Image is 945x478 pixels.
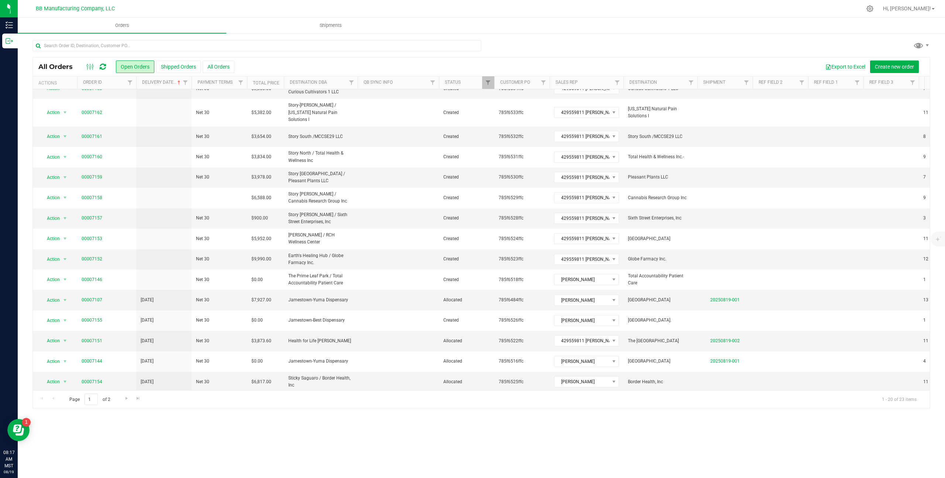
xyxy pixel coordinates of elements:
span: [PERSON_NAME] / RCH Wellness Center [288,232,353,246]
a: 00007154 [82,378,102,385]
span: 1 - 20 of 23 items [876,394,922,405]
span: [GEOGRAPHIC_DATA] [628,235,693,242]
span: 785f6522ffc [499,337,545,344]
span: $3,654.00 [251,133,271,140]
a: Ref Field 1 [814,80,838,85]
span: Globe Farmacy Inc. [628,256,693,263]
span: select [61,152,70,162]
a: Payment Terms [197,80,233,85]
span: select [61,377,70,387]
span: 429559811 [PERSON_NAME] [554,107,609,118]
span: Action [40,152,60,162]
a: Filter [427,76,439,89]
span: 11 [923,337,928,344]
span: [US_STATE] Natural Pain Solutions I [628,105,693,119]
a: 00007107 [82,297,102,304]
button: Export to Excel [821,60,870,73]
span: Hi, [PERSON_NAME]! [883,6,931,11]
a: 00007159 [82,174,102,181]
span: Border Health, Inc [628,378,693,385]
span: select [61,356,70,367]
span: Page of 2 [63,394,116,405]
span: 429559811 [PERSON_NAME] [554,193,609,203]
input: 1 [85,394,98,405]
a: Ref Field 3 [869,80,893,85]
span: select [61,131,70,142]
span: [PERSON_NAME] [554,315,609,326]
span: select [61,107,70,118]
a: Orders [18,18,226,33]
span: Jamestown-Yuma Dispensary [288,358,353,365]
span: Created [443,133,490,140]
span: 9 [923,153,926,160]
span: 11 [923,378,928,385]
a: 00007162 [82,109,102,116]
span: Pleasant Plants LLC [628,174,693,181]
span: select [61,254,70,264]
span: [GEOGRAPHIC_DATA]. [628,317,693,324]
span: 785f6518ffc [499,276,545,283]
span: Net 30 [196,215,243,222]
span: select [61,295,70,305]
span: $3,873.60 [251,337,271,344]
a: Go to the next page [121,394,132,403]
span: Allocated [443,358,490,365]
span: Shipments [310,22,352,29]
span: Net 30 [196,317,243,324]
a: Filter [685,76,697,89]
a: QB Sync Info [364,80,393,85]
span: 785f6484ffc [499,297,545,304]
a: Filter [235,76,247,89]
span: 785f6524ffc [499,235,545,242]
span: Created [443,153,490,160]
a: Filter [346,76,358,89]
div: Manage settings [865,5,874,12]
a: Order ID [83,80,102,85]
a: Filter [740,76,753,89]
span: Created [443,276,490,283]
a: Filter [124,76,136,89]
span: 429559811 [PERSON_NAME] [554,233,609,244]
span: $5,952.00 [251,235,271,242]
a: Ref Field 2 [759,80,783,85]
span: 4 [923,358,926,365]
span: Created [443,317,490,324]
iframe: Resource center unread badge [22,418,31,427]
span: 429559811 [PERSON_NAME] [554,213,609,224]
div: Actions [38,80,74,86]
span: Story [PERSON_NAME] / Sixth Street Enterprises, Inc [288,211,353,225]
span: Create new order [875,64,914,70]
p: 08:17 AM MST [3,449,14,469]
span: 429559811 [PERSON_NAME] [554,336,609,346]
a: 00007160 [82,153,102,160]
span: select [61,233,70,244]
span: 785f6523ffc [499,256,545,263]
input: Search Order ID, Destination, Customer PO... [32,40,481,51]
span: 785f6531ffc [499,153,545,160]
span: Net 30 [196,133,243,140]
span: 8 [923,133,926,140]
span: Action [40,193,60,203]
span: Total Accountability Patient Care [628,273,693,287]
button: All Orders [203,60,234,73]
span: $7,927.00 [251,297,271,304]
inline-svg: Outbound [6,37,13,45]
span: [DATE] [141,378,154,385]
span: 11 [923,109,928,116]
span: Net 30 [196,378,243,385]
a: Filter [851,76,863,89]
span: Story South /MCCSE29 LLC [628,133,693,140]
span: Action [40,233,60,244]
a: 00007155 [82,317,102,324]
span: 785f6525ffc [499,378,545,385]
span: 429559811 [PERSON_NAME] [554,152,609,162]
span: Story-[PERSON_NAME] / [US_STATE] Natural Pain Solutions I [288,102,353,123]
span: Action [40,315,60,326]
span: select [61,172,70,183]
span: 1 [923,317,926,324]
span: 1 [923,276,926,283]
span: select [61,213,70,224]
span: Action [40,356,60,367]
span: $6,588.00 [251,194,271,201]
a: Destination [629,80,657,85]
